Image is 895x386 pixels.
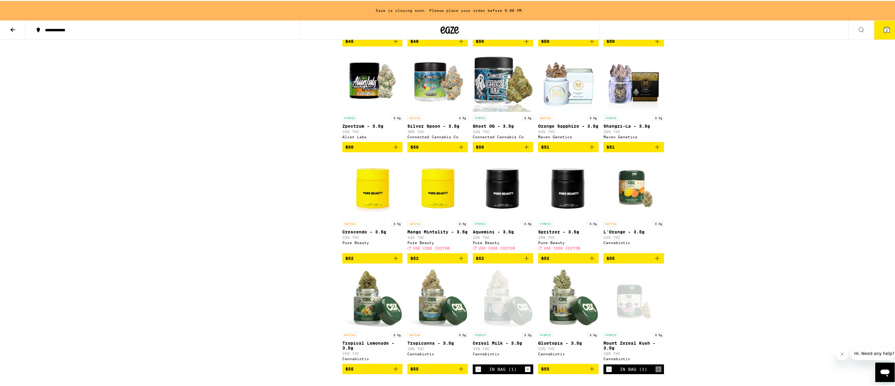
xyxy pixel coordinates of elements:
p: HYBRID [473,220,487,226]
button: Add to bag [603,141,664,151]
p: HYBRID [473,114,487,120]
p: 25% THC [342,351,403,355]
p: 3.5g [653,114,664,120]
p: 3.5g [588,220,599,226]
span: $50 [476,144,484,149]
img: Maven Genetics - Shangri-La - 3.5g [603,50,664,111]
button: Decrement [475,365,481,371]
p: 3.5g [653,220,664,226]
img: Connected Cannabis Co - Silver Spoon - 3.5g [407,50,468,111]
a: Open page for Crescendo - 3.5g from Pure Beauty [342,156,403,252]
button: Add to bag [407,363,468,373]
p: Ghost OG - 3.5g [473,123,533,128]
div: Cannabiotix [342,356,403,360]
div: Pure Beauty [342,240,403,244]
span: USE CODE COZY30 [479,245,515,249]
p: 3.5g [588,114,599,120]
div: Maven Genetics [538,134,599,138]
button: Add to bag [473,141,533,151]
span: $50 [345,144,354,149]
p: 3.5g [392,220,403,226]
img: Connected Cannabis Co - Ghost OG - 3.5g [473,50,533,111]
span: $52 [541,255,549,260]
p: SATIVA [603,220,618,226]
p: 3.5g [522,114,533,120]
button: Add to bag [342,35,403,46]
p: Crescendo - 3.5g [342,229,403,233]
p: 3.5g [457,331,468,337]
button: Add to bag [473,252,533,263]
button: Add to bag [407,35,468,46]
p: SATIVA [407,220,422,226]
button: Add to bag [473,35,533,46]
button: Add to bag [342,363,403,373]
div: Cannabiotix [538,351,599,355]
p: 29% THC [538,235,599,239]
p: HYBRID [342,114,357,120]
button: Increment [525,365,531,371]
a: Open page for Mount Zereal Kush - 3.5g from Cannabiotix [603,267,664,364]
p: HYBRID [603,114,618,120]
p: 32% THC [603,235,664,239]
span: 2 [886,28,888,31]
button: Add to bag [342,141,403,151]
iframe: Message from company [851,346,895,359]
p: Mango Mintality - 3.5g [407,229,468,233]
div: Pure Beauty [538,240,599,244]
p: 26% THC [407,346,468,350]
img: Maven Genetics - Orange Sapphire - 3.5g [538,50,599,111]
p: Tropical Lemonade - 3.5g [342,340,403,350]
div: Pure Beauty [407,240,468,244]
button: Increment [655,365,662,371]
span: $55 [345,366,354,370]
img: Alien Labs - Zpectrum - 3.5g [342,50,403,111]
div: Cannabiotix [603,356,664,360]
p: SATIVA [407,331,422,337]
span: $50 [606,38,615,43]
p: HYBRID [538,220,553,226]
span: $48 [410,38,419,43]
p: 33% THC [538,346,599,350]
span: $50 [410,144,419,149]
button: Add to bag [538,141,599,151]
img: Cannabiotix - Tropical Lemonade - 3.5g [342,267,403,328]
div: Connected Cannabis Co [407,134,468,138]
p: Gluetopia - 3.5g [538,340,599,345]
p: 3.5g [653,331,664,337]
a: Open page for Tropicanna - 3.5g from Cannabiotix [407,267,468,363]
p: Tropicanna - 3.5g [407,340,468,345]
p: 3.5g [457,220,468,226]
button: Add to bag [538,252,599,263]
p: 3.5g [392,331,403,337]
span: $52 [410,255,419,260]
p: Mount Zereal Kush - 3.5g [603,340,664,350]
img: Cannabiotix - Gluetopia - 3.5g [538,267,599,328]
p: Shangri-La - 3.5g [603,123,664,128]
p: Silver Spoon - 3.5g [407,123,468,128]
button: Add to bag [538,363,599,373]
iframe: Close message [836,347,848,359]
p: L'Orange - 3.5g [603,229,664,233]
div: Alien Labs [342,134,403,138]
div: Cannabiotix [407,351,468,355]
p: 3.5g [457,114,468,120]
button: Add to bag [407,252,468,263]
p: Orange Sapphire - 3.5g [538,123,599,128]
div: Cannabiotix [603,240,664,244]
a: Open page for Shangri-La - 3.5g from Maven Genetics [603,50,664,141]
p: HYBRID [603,331,618,337]
a: Open page for Tropical Lemonade - 3.5g from Cannabiotix [342,267,403,363]
p: 32% THC [473,129,533,133]
a: Open page for Ghost OG - 3.5g from Connected Cannabis Co [473,50,533,141]
img: Pure Beauty - Spritzer - 3.5g [538,156,599,217]
p: 30% THC [407,129,468,133]
p: 33% THC [342,235,403,239]
div: Cannabiotix [473,351,533,355]
a: Open page for Silver Spoon - 3.5g from Connected Cannabis Co [407,50,468,141]
div: Pure Beauty [473,240,533,244]
p: SATIVA [342,331,357,337]
a: Open page for Cereal Milk - 3.5g from Cannabiotix [473,267,533,364]
button: Decrement [606,365,612,371]
a: Open page for Mango Mintality - 3.5g from Pure Beauty [407,156,468,252]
